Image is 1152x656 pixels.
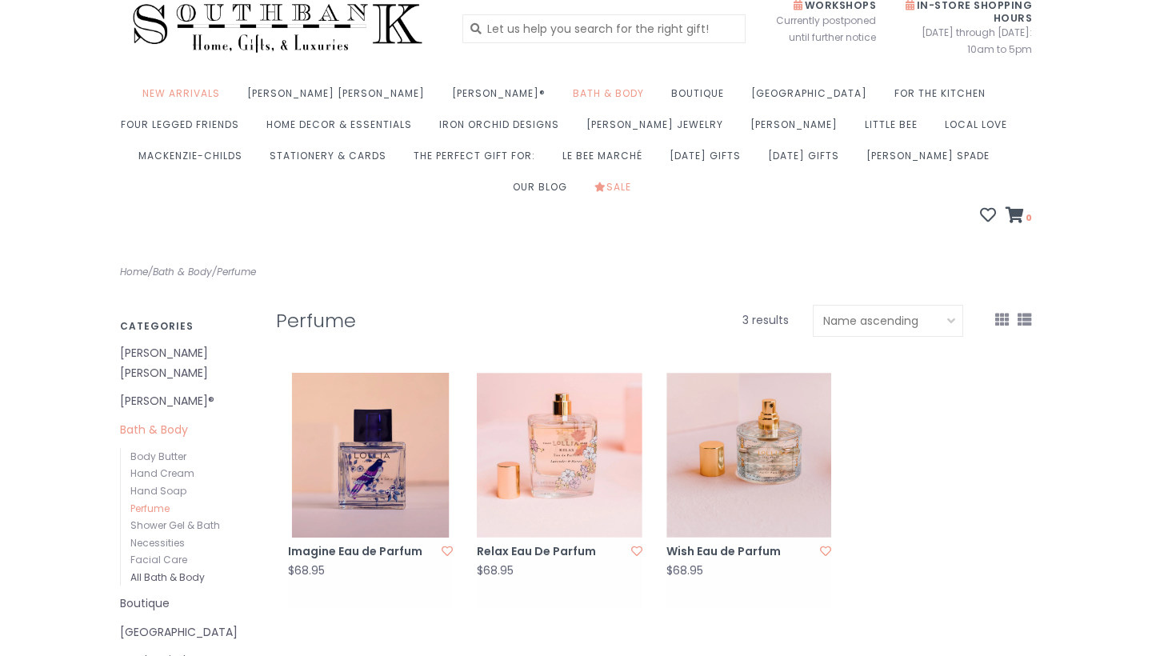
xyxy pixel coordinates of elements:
span: 3 results [742,312,789,328]
a: For the Kitchen [894,82,994,114]
a: Bath & Body [573,82,652,114]
a: [DATE] Gifts [670,145,749,176]
a: Local Love [945,114,1015,145]
a: Home Decor & Essentials [266,114,420,145]
a: [PERSON_NAME] [PERSON_NAME] [247,82,433,114]
a: [PERSON_NAME]® [120,391,252,411]
a: [DATE] Gifts [768,145,847,176]
a: 0 [1006,209,1032,225]
a: [PERSON_NAME] [PERSON_NAME] [120,343,252,383]
a: [GEOGRAPHIC_DATA] [751,82,875,114]
span: 0 [1024,211,1032,224]
a: The perfect gift for: [414,145,543,176]
a: Perfume [217,265,256,278]
a: Little Bee [865,114,926,145]
a: Our Blog [513,176,575,207]
a: Boutique [671,82,732,114]
h3: Categories [120,321,252,331]
a: Add to wishlist [820,543,831,559]
a: All Bath & Body [130,570,205,584]
a: New Arrivals [142,82,228,114]
img: Margot Elena Imagine Eau de Parfum [288,373,453,538]
a: Bath & Body [153,265,212,278]
div: $68.95 [666,565,703,577]
a: [PERSON_NAME] Spade [866,145,998,176]
a: Add to wishlist [631,543,642,559]
div: / / [108,263,576,281]
a: Le Bee Marché [562,145,650,176]
a: Relax Eau De Parfum [477,542,626,562]
a: Body Butter [130,450,186,463]
a: [PERSON_NAME] Jewelry [586,114,731,145]
a: Iron Orchid Designs [439,114,567,145]
a: MacKenzie-Childs [138,145,250,176]
img: Margot Elena Wish Eau de Parfum [666,373,831,538]
span: [DATE] through [DATE]: 10am to 5pm [900,24,1032,58]
a: Perfume [130,502,170,515]
a: [GEOGRAPHIC_DATA] [120,622,252,642]
a: Sale [594,176,639,207]
input: Let us help you search for the right gift! [462,14,746,43]
a: Stationery & Cards [270,145,394,176]
a: Add to wishlist [442,543,453,559]
div: $68.95 [288,565,325,577]
a: Four Legged Friends [121,114,247,145]
span: Currently postponed until further notice [756,12,876,46]
a: [PERSON_NAME]® [452,82,554,114]
a: Wish Eau de Parfum [666,542,815,562]
img: Margot Elena Relax Eau De Parfum [477,373,642,538]
a: Facial Care [130,553,187,566]
a: Bath & Body [120,420,252,440]
a: Shower Gel & Bath Necessities [130,518,220,550]
div: $68.95 [477,565,514,577]
a: Home [120,265,148,278]
h1: Perfume [276,310,613,331]
a: Imagine Eau de Parfum [288,542,437,562]
a: Hand Cream [130,466,194,480]
a: [PERSON_NAME] [750,114,846,145]
a: Hand Soap [130,484,186,498]
a: Boutique [120,594,252,614]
